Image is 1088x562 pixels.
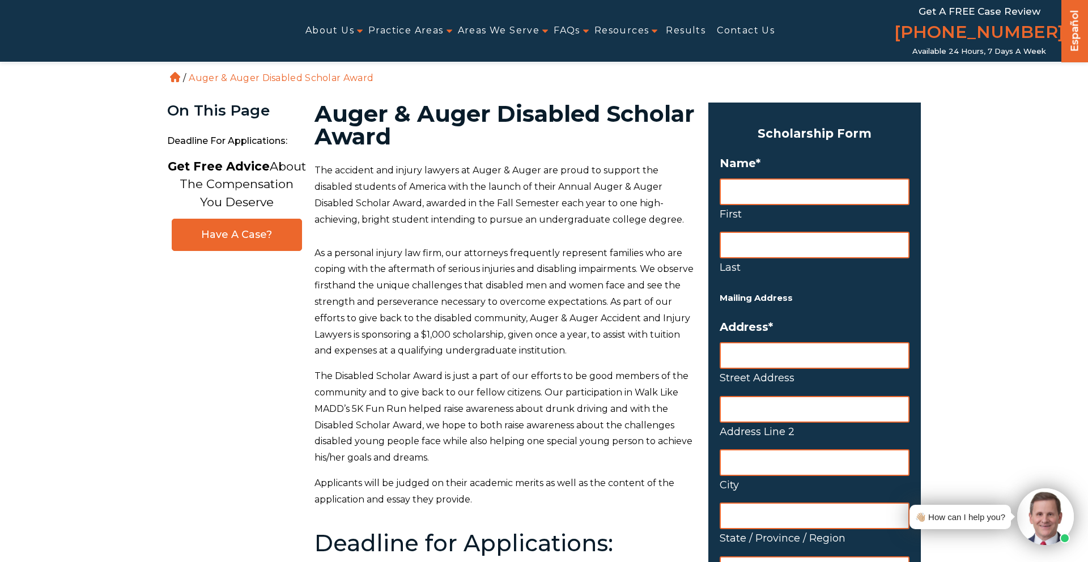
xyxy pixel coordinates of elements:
a: Areas We Serve [458,18,540,44]
label: Address Line 2 [720,423,909,441]
a: Practice Areas [368,18,444,44]
label: First [720,205,909,223]
label: Address [720,320,909,334]
a: Resources [594,18,649,44]
a: Results [666,18,705,44]
img: Auger & Auger Accident and Injury Lawyers Logo [7,17,186,44]
p: The accident and injury lawyers at Auger & Auger are proud to support the disabled students of Am... [314,163,695,228]
li: Auger & Auger Disabled Scholar Award [186,73,376,83]
label: Last [720,258,909,276]
a: [PHONE_NUMBER] [894,20,1064,47]
a: Have A Case? [172,219,302,251]
span: Available 24 Hours, 7 Days a Week [912,47,1046,56]
h5: Mailing Address [720,291,909,306]
p: About The Compensation You Deserve [168,157,306,211]
div: On This Page [167,103,306,119]
p: As a personal injury law firm, our attorneys frequently represent families who are coping with th... [314,245,695,360]
a: Home [170,72,180,82]
a: Contact Us [717,18,775,44]
a: About Us [305,18,354,44]
h1: Auger & Auger Disabled Scholar Award [314,103,695,148]
label: State / Province / Region [720,529,909,547]
span: Deadline for Applications: [167,130,306,153]
div: 👋🏼 How can I help you? [915,509,1005,525]
label: Name [720,156,909,170]
h2: Deadline for Applications: [314,531,695,556]
h3: Scholarship Form [720,123,909,144]
p: The Disabled Scholar Award is just a part of our efforts to be good members of the community and ... [314,368,695,466]
label: Street Address [720,369,909,387]
a: FAQs [554,18,580,44]
label: City [720,476,909,494]
strong: Get Free Advice [168,159,270,173]
img: Intaker widget Avatar [1017,488,1074,545]
p: Applicants will be judged on their academic merits as well as the content of the application and ... [314,475,695,508]
span: Get a FREE Case Review [919,6,1040,17]
span: Have A Case? [184,228,290,241]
